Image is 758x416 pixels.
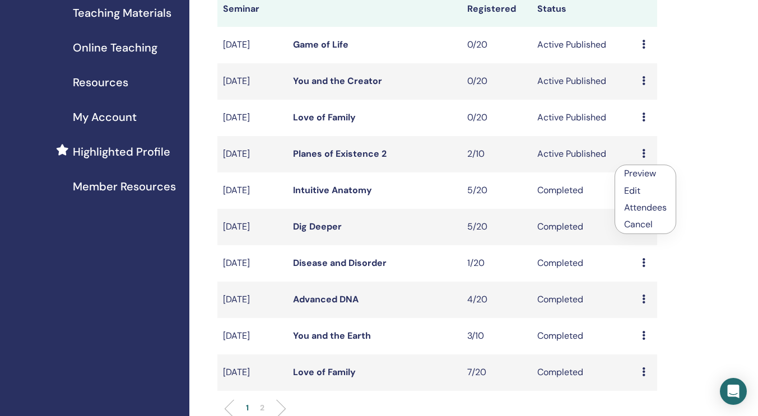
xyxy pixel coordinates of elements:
a: You and the Creator [293,75,382,87]
span: Highlighted Profile [73,143,170,160]
td: Completed [532,354,636,391]
td: 5/20 [462,209,532,245]
td: [DATE] [217,318,287,354]
td: [DATE] [217,172,287,209]
a: Advanced DNA [293,293,359,305]
td: Active Published [532,136,636,172]
td: [DATE] [217,354,287,391]
td: 2/10 [462,136,532,172]
a: Dig Deeper [293,221,342,232]
td: Active Published [532,100,636,136]
td: [DATE] [217,136,287,172]
span: My Account [73,109,137,125]
td: 0/20 [462,63,532,100]
span: Online Teaching [73,39,157,56]
p: 1 [246,402,249,414]
p: 2 [260,402,264,414]
td: [DATE] [217,100,287,136]
td: Completed [532,172,636,209]
td: [DATE] [217,209,287,245]
span: Teaching Materials [73,4,171,21]
td: 4/20 [462,282,532,318]
td: Active Published [532,27,636,63]
td: Completed [532,282,636,318]
a: Preview [624,167,656,179]
td: [DATE] [217,27,287,63]
a: You and the Earth [293,330,371,342]
div: Open Intercom Messenger [720,378,747,405]
span: Member Resources [73,178,176,195]
a: Attendees [624,202,667,213]
td: 5/20 [462,172,532,209]
td: Completed [532,245,636,282]
a: Edit [624,185,640,197]
td: Completed [532,318,636,354]
a: Love of Family [293,111,356,123]
td: 3/10 [462,318,532,354]
td: 7/20 [462,354,532,391]
td: 0/20 [462,100,532,136]
p: Cancel [624,218,667,231]
a: Disease and Disorder [293,257,387,269]
td: [DATE] [217,63,287,100]
td: Completed [532,209,636,245]
td: 0/20 [462,27,532,63]
a: Love of Family [293,366,356,378]
a: Game of Life [293,39,348,50]
td: [DATE] [217,282,287,318]
td: 1/20 [462,245,532,282]
a: Intuitive Anatomy [293,184,372,196]
td: [DATE] [217,245,287,282]
span: Resources [73,74,128,91]
a: Planes of Existence 2 [293,148,387,160]
td: Active Published [532,63,636,100]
